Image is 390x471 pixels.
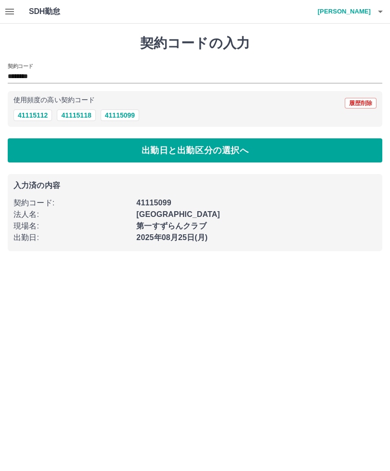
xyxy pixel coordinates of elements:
b: 2025年08月25日(月) [136,233,208,242]
button: 41115112 [13,109,52,121]
p: 法人名 : [13,209,130,220]
b: 第一すずらんクラブ [136,222,206,230]
h2: 契約コード [8,62,33,70]
button: 41115099 [101,109,139,121]
p: 入力済の内容 [13,182,377,189]
button: 41115118 [57,109,95,121]
p: 出勤日 : [13,232,130,243]
button: 履歴削除 [345,98,377,108]
button: 出勤日と出勤区分の選択へ [8,138,382,162]
b: [GEOGRAPHIC_DATA] [136,210,220,218]
h1: 契約コードの入力 [8,35,382,52]
p: 契約コード : [13,197,130,209]
p: 使用頻度の高い契約コード [13,97,95,104]
p: 現場名 : [13,220,130,232]
b: 41115099 [136,199,171,207]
